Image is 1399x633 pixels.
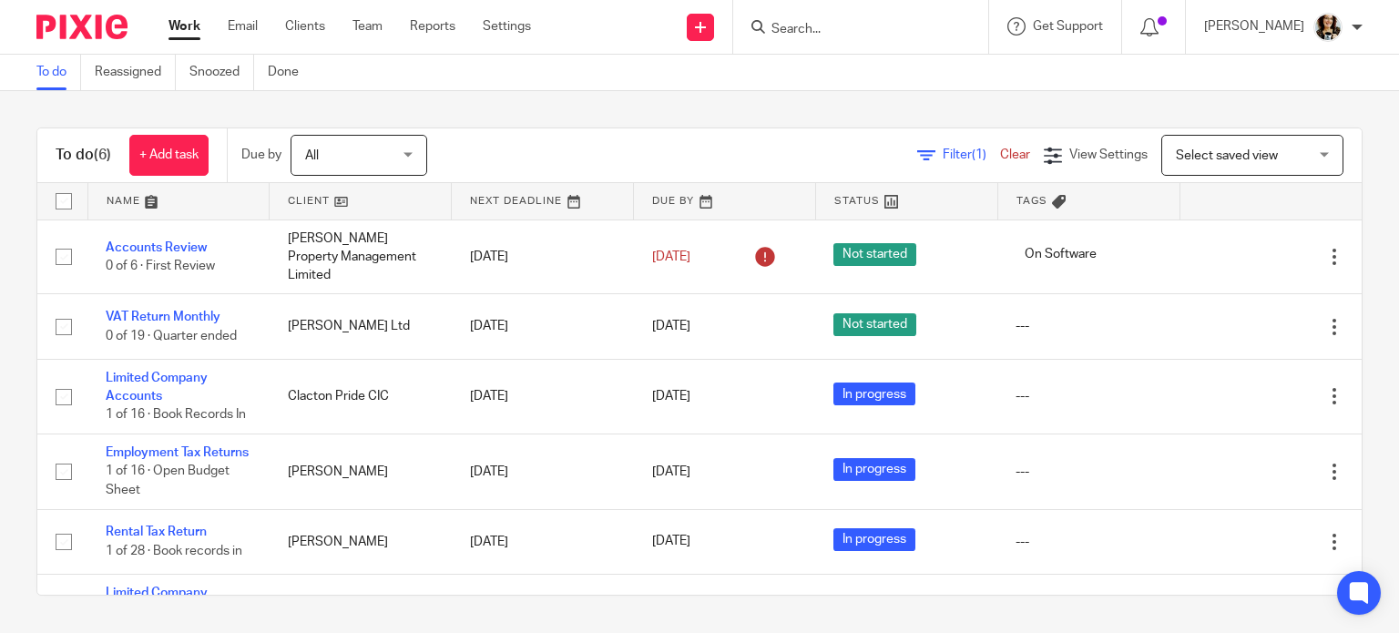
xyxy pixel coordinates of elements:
[95,55,176,90] a: Reassigned
[270,434,452,509] td: [PERSON_NAME]
[1204,17,1304,36] p: [PERSON_NAME]
[241,146,281,164] p: Due by
[452,220,634,294] td: [DATE]
[106,372,208,403] a: Limited Company Accounts
[452,509,634,574] td: [DATE]
[1000,148,1030,161] a: Clear
[652,321,690,333] span: [DATE]
[833,313,916,336] span: Not started
[1033,20,1103,33] span: Get Support
[1313,13,1343,42] img: 2020-11-15%2017.26.54-1.jpg
[1016,196,1047,206] span: Tags
[770,22,934,38] input: Search
[1176,149,1278,162] span: Select saved view
[1016,243,1106,266] span: On Software
[352,17,383,36] a: Team
[106,526,207,538] a: Rental Tax Return
[652,390,690,403] span: [DATE]
[833,243,916,266] span: Not started
[228,17,258,36] a: Email
[452,434,634,509] td: [DATE]
[56,146,111,165] h1: To do
[410,17,455,36] a: Reports
[106,465,230,497] span: 1 of 16 · Open Budget Sheet
[833,383,915,405] span: In progress
[270,509,452,574] td: [PERSON_NAME]
[452,359,634,434] td: [DATE]
[833,528,915,551] span: In progress
[36,15,128,39] img: Pixie
[106,311,220,323] a: VAT Return Monthly
[305,149,319,162] span: All
[652,465,690,478] span: [DATE]
[1016,387,1161,405] div: ---
[106,330,237,342] span: 0 of 19 · Quarter ended
[106,545,242,557] span: 1 of 28 · Book records in
[285,17,325,36] a: Clients
[1016,463,1161,481] div: ---
[943,148,1000,161] span: Filter
[106,260,215,272] span: 0 of 6 · First Review
[270,359,452,434] td: Clacton Pride CIC
[972,148,986,161] span: (1)
[652,536,690,548] span: [DATE]
[270,220,452,294] td: [PERSON_NAME] Property Management Limited
[1069,148,1148,161] span: View Settings
[106,446,249,459] a: Employment Tax Returns
[168,17,200,36] a: Work
[106,587,208,618] a: Limited Company Accounts
[36,55,81,90] a: To do
[189,55,254,90] a: Snoozed
[483,17,531,36] a: Settings
[452,294,634,359] td: [DATE]
[129,135,209,176] a: + Add task
[1016,533,1161,551] div: ---
[106,409,246,422] span: 1 of 16 · Book Records In
[94,148,111,162] span: (6)
[268,55,312,90] a: Done
[1016,317,1161,335] div: ---
[270,294,452,359] td: [PERSON_NAME] Ltd
[652,250,690,263] span: [DATE]
[106,241,207,254] a: Accounts Review
[833,458,915,481] span: In progress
